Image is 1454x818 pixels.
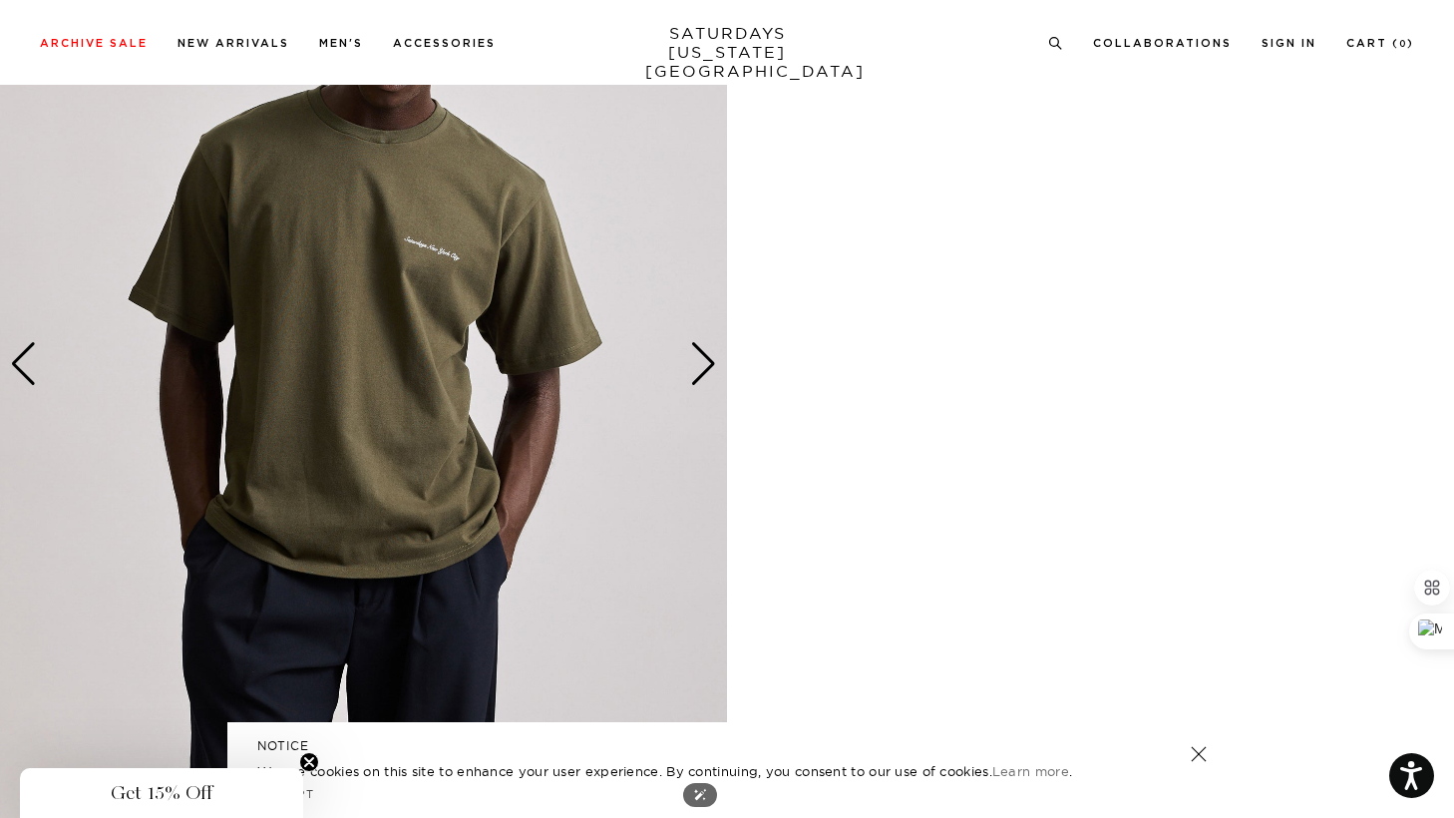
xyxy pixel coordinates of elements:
span: Get 15% Off [111,781,212,805]
a: Sign In [1262,38,1316,49]
a: SATURDAYS[US_STATE][GEOGRAPHIC_DATA] [645,24,810,81]
p: We use cookies on this site to enhance your user experience. By continuing, you consent to our us... [257,761,1126,781]
h5: NOTICE [257,737,1197,755]
a: Archive Sale [40,38,148,49]
div: Next slide [690,342,717,386]
a: Accessories [393,38,496,49]
a: New Arrivals [178,38,289,49]
div: Previous slide [10,342,37,386]
button: Close teaser [299,752,319,772]
small: 0 [1399,40,1407,49]
a: Learn more [992,763,1069,779]
div: Get 15% OffClose teaser [20,768,303,818]
a: Men's [319,38,363,49]
a: Collaborations [1093,38,1232,49]
a: Cart (0) [1346,38,1414,49]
